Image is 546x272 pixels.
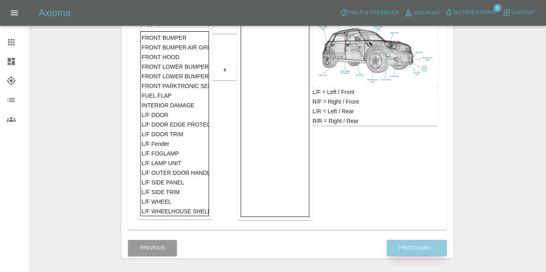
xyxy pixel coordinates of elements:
[454,8,495,17] span: Notifications
[142,52,207,62] div: FRONT HOOD
[142,72,207,81] div: FRONT LOWER BUMPER TRIM
[5,3,24,22] button: Open drawer
[142,158,207,168] div: L/F LAMP UNIT
[313,87,438,126] div: L/F = Left / Front R/F = Right / Front L/R = Left / Rear R/R = Right / Rear
[142,168,207,178] div: L/F OUTER DOOR HANDLE
[402,6,443,19] a: Account
[142,129,207,139] div: L/F DOOR TRIM
[501,6,536,19] button: Logout
[414,8,441,18] span: Account
[142,62,207,72] div: FRONT LOWER BUMPER COVER
[128,240,177,256] button: Previous
[142,197,207,207] div: L/F WHEEL
[338,6,401,19] button: Help & Feedback
[142,139,207,149] div: L/F Fender
[443,6,497,19] button: Notifications
[142,149,207,158] div: L/F FOGLAMP
[349,8,399,17] span: Help & Feedback
[316,16,434,84] img: car
[142,43,207,52] div: FRONT BUMPER AIR GRILLE
[142,207,207,216] div: L/F WHEELHOUSE SHELL
[142,110,207,120] div: L/F DOOR
[142,178,207,187] div: L/F SIDE PANEL
[142,100,207,110] div: INTERIOR DAMAGE
[142,33,207,43] div: FRONT BUMPER
[142,91,207,100] div: FUEL FLAP
[142,81,207,91] div: FRONT PARKTRONIC SENSOR/S
[493,4,501,12] span: 6
[142,120,207,129] div: L/F DOOR EDGE PROTECTION
[511,8,534,17] span: Logout
[142,187,207,197] div: L/F SIDE TRIM
[39,6,71,19] h5: Axioma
